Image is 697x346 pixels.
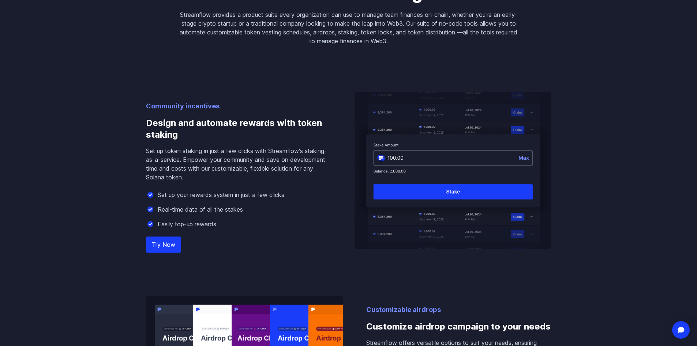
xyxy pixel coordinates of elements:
[158,220,216,228] p: Easily top-up rewards
[158,190,284,199] p: Set up your rewards system in just a few clicks
[355,92,551,249] img: Design and automate rewards with token staking
[146,101,331,111] p: Community incentives
[146,146,331,182] p: Set up token staking in just a few clicks with Streamflow's staking-as-a-service. Empower your co...
[146,237,181,253] a: Try Now
[146,111,331,146] h3: Design and automate rewards with token staking
[672,321,690,339] div: Open Intercom Messenger
[366,305,551,315] p: Customizable airdrops
[158,205,243,214] p: Real-time data of all the stakes
[366,315,551,338] h3: Customize airdrop campaign to your needs
[179,10,518,45] p: Streamflow provides a product suite every organization can use to manage team finances on-chain, ...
